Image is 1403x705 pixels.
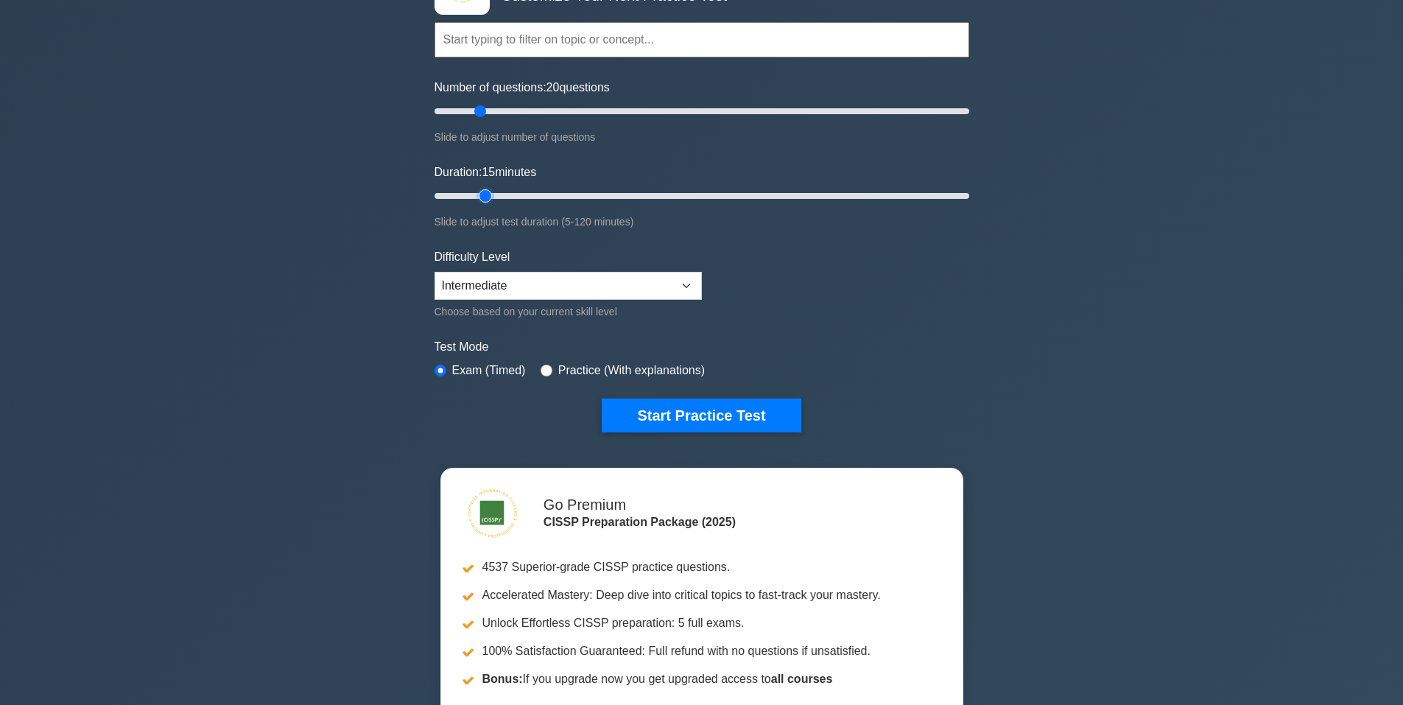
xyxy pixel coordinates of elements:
span: 15 [482,166,495,178]
button: Start Practice Test [602,399,801,432]
label: Exam (Timed) [452,362,526,379]
label: Test Mode [435,338,969,356]
span: 20 [546,81,560,94]
label: Practice (With explanations) [558,362,705,379]
div: Choose based on your current skill level [435,303,702,320]
div: Slide to adjust test duration (5-120 minutes) [435,213,969,231]
label: Duration: minutes [435,164,537,181]
label: Number of questions: questions [435,79,610,97]
div: Slide to adjust number of questions [435,128,969,146]
label: Difficulty Level [435,248,510,266]
input: Start typing to filter on topic or concept... [435,22,969,57]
